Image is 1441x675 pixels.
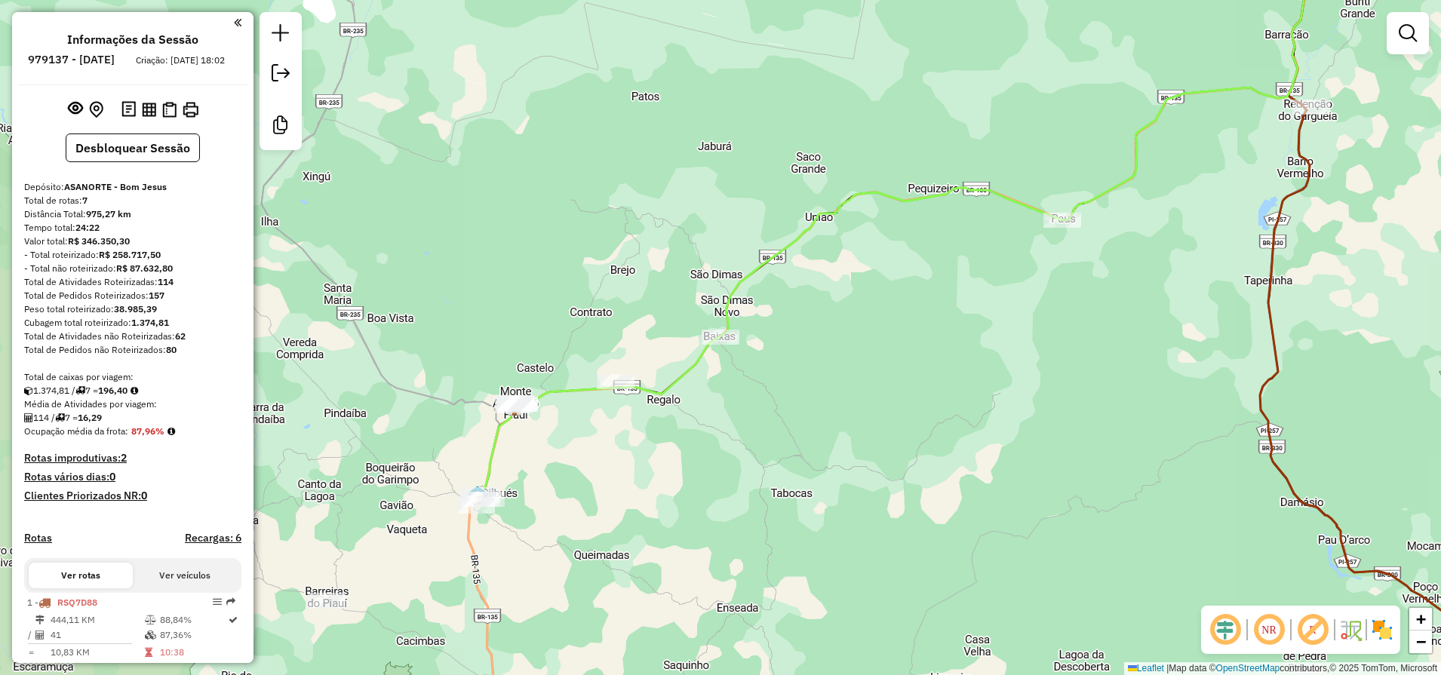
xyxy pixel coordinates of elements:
[50,627,144,643] td: 41
[141,489,147,502] strong: 0
[159,645,227,660] td: 10:38
[1409,608,1432,631] a: Zoom in
[27,597,97,608] span: 1 -
[145,615,156,624] i: % de utilização do peso
[75,386,85,395] i: Total de rotas
[86,208,131,219] strong: 975,27 km
[167,427,175,436] em: Média calculada utilizando a maior ocupação (%Peso ou %Cubagem) de cada rota da sessão. Rotas cro...
[234,14,241,31] a: Clique aqui para minimizar o painel
[1370,618,1394,642] img: Exibir/Ocultar setores
[702,330,739,345] div: Atividade não roteirizada - BAR DO SOLTEIRO
[57,597,97,608] span: RSQ7D88
[35,615,45,624] i: Distância Total
[1409,631,1432,653] a: Zoom out
[28,53,115,66] h6: 979137 - [DATE]
[24,452,241,465] h4: Rotas improdutivas:
[131,425,164,437] strong: 87,96%
[24,384,241,397] div: 1.374,81 / 7 =
[24,397,241,411] div: Média de Atividades por viagem:
[27,645,35,660] td: =
[159,627,227,643] td: 87,36%
[1128,663,1164,673] a: Leaflet
[24,471,241,483] h4: Rotas vários dias:
[116,262,173,274] strong: R$ 87.632,80
[24,180,241,194] div: Depósito:
[180,99,201,121] button: Imprimir Rotas
[24,413,33,422] i: Total de Atividades
[226,597,235,606] em: Rota exportada
[24,411,241,425] div: 114 / 7 =
[24,489,241,502] h4: Clientes Priorizados NR:
[145,631,156,640] i: % de utilização da cubagem
[495,398,533,413] div: Atividade não roteirizada - HELEN LOPES DE ARAUJ
[308,593,346,608] div: Atividade não roteirizada - TASSIO VIEIRA DA SIL
[66,133,200,162] button: Desbloquear Sessão
[1393,18,1423,48] a: Exibir filtros
[99,249,161,260] strong: R$ 258.717,50
[24,425,128,437] span: Ocupação média da frota:
[1166,663,1169,673] span: |
[68,235,130,247] strong: R$ 346.350,30
[50,645,144,660] td: 10,83 KM
[24,221,241,235] div: Tempo total:
[1207,612,1243,648] span: Ocultar deslocamento
[35,631,45,640] i: Total de Atividades
[24,289,241,302] div: Total de Pedidos Roteirizados:
[131,317,169,328] strong: 1.374,81
[213,597,222,606] em: Opções
[24,207,241,221] div: Distância Total:
[1124,662,1441,675] div: Map data © contributors,© 2025 TomTom, Microsoft
[159,612,227,627] td: 88,84%
[266,58,296,92] a: Exportar sessão
[266,18,296,52] a: Nova sessão e pesquisa
[496,395,534,410] div: Atividade não roteirizada - ESPACO VIP
[175,330,186,342] strong: 62
[24,275,241,289] div: Total de Atividades Roteirizadas:
[139,99,159,119] button: Visualizar relatório de Roteirização
[98,385,128,396] strong: 196,40
[24,235,241,248] div: Valor total:
[158,276,174,287] strong: 114
[64,181,167,192] strong: ASANORTE - Bom Jesus
[266,110,296,144] a: Criar modelo
[82,195,88,206] strong: 7
[118,98,139,121] button: Logs desbloquear sessão
[145,648,152,657] i: Tempo total em rota
[65,97,86,121] button: Exibir sessão original
[75,222,100,233] strong: 24:22
[496,396,534,411] div: Atividade não roteirizada - ESPACO VIP
[1251,612,1287,648] span: Ocultar NR
[149,290,164,301] strong: 157
[27,627,35,643] td: /
[24,343,241,357] div: Total de Pedidos não Roteirizados:
[50,612,144,627] td: 444,11 KM
[1338,618,1363,642] img: Fluxo de ruas
[185,532,241,545] h4: Recargas: 6
[67,32,198,47] h4: Informações da Sessão
[159,99,180,121] button: Visualizar Romaneio
[24,302,241,316] div: Peso total roteirizado:
[121,451,127,465] strong: 2
[1216,663,1280,673] a: OpenStreetMap
[24,386,33,395] i: Cubagem total roteirizado
[1295,612,1331,648] span: Exibir rótulo
[29,563,133,588] button: Ver rotas
[1043,213,1081,228] div: Atividade não roteirizada - VALDINEI NERES DE CA
[1416,632,1426,651] span: −
[229,615,238,624] i: Rota otimizada
[133,563,237,588] button: Ver veículos
[131,386,138,395] i: Meta Caixas/viagem: 1,00 Diferença: 195,40
[114,303,157,314] strong: 38.985,39
[78,412,102,423] strong: 16,29
[24,532,52,545] a: Rotas
[24,316,241,330] div: Cubagem total roteirizado:
[24,370,241,384] div: Total de caixas por viagem:
[24,330,241,343] div: Total de Atividades não Roteirizadas:
[166,344,177,355] strong: 80
[1416,609,1426,628] span: +
[24,194,241,207] div: Total de rotas:
[597,374,634,389] div: Atividade não roteirizada - RAIMUNDO UELIS RODRI
[468,485,487,505] img: Gilbues
[24,262,241,275] div: - Total não roteirizado:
